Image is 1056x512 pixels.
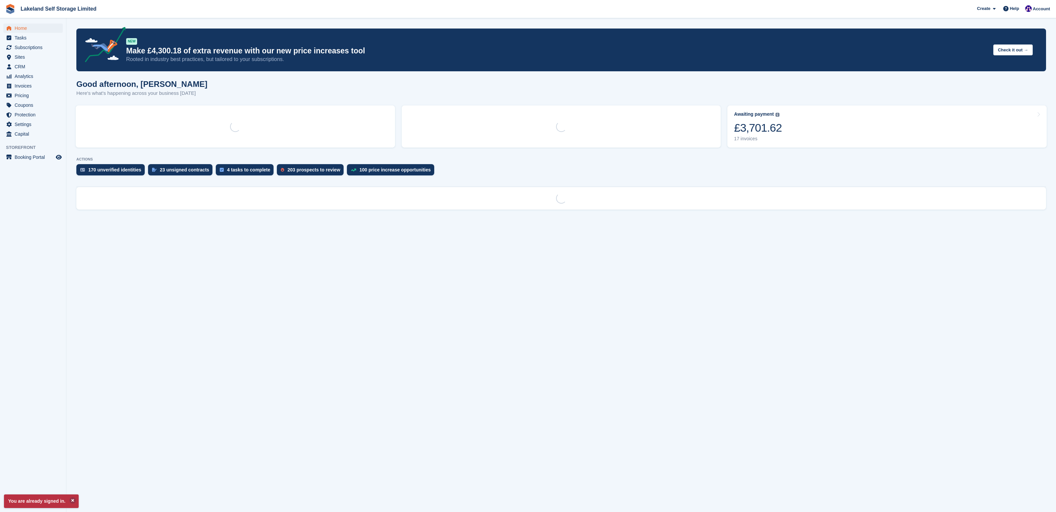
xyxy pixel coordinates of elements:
a: menu [3,62,63,71]
div: Awaiting payment [734,111,774,117]
a: menu [3,43,63,52]
a: menu [3,120,63,129]
img: task-75834270c22a3079a89374b754ae025e5fb1db73e45f91037f5363f120a921f8.svg [220,168,224,172]
span: Pricing [15,91,54,100]
a: menu [3,72,63,81]
p: Rooted in industry best practices, but tailored to your subscriptions. [126,56,988,63]
a: Lakeland Self Storage Limited [18,3,99,14]
span: Tasks [15,33,54,42]
a: 203 prospects to review [277,164,347,179]
img: prospect-51fa495bee0391a8d652442698ab0144808aea92771e9ea1ae160a38d050c398.svg [281,168,284,172]
div: 17 invoices [734,136,782,142]
span: Capital [15,129,54,139]
a: menu [3,81,63,91]
p: ACTIONS [76,157,1046,161]
span: Subscriptions [15,43,54,52]
span: Coupons [15,100,54,110]
span: CRM [15,62,54,71]
span: Storefront [6,144,66,151]
a: 23 unsigned contracts [148,164,216,179]
p: Make £4,300.18 of extra revenue with our new price increases tool [126,46,988,56]
a: 170 unverified identities [76,164,148,179]
span: Create [977,5,990,12]
img: icon-info-grey-7440780725fd019a000dd9b08b2336e03edf1995a4989e88bcd33f0948082b44.svg [775,113,779,117]
div: NEW [126,38,137,45]
img: contract_signature_icon-13c848040528278c33f63329250d36e43548de30e8caae1d1a13099fd9432cc5.svg [152,168,157,172]
div: £3,701.62 [734,121,782,135]
a: menu [3,100,63,110]
span: Protection [15,110,54,119]
span: Help [1010,5,1019,12]
img: stora-icon-8386f47178a22dfd0bd8f6a31ec36ba5ce8667c1dd55bd0f319d3a0aa187defe.svg [5,4,15,14]
a: menu [3,52,63,62]
div: 4 tasks to complete [227,167,270,172]
a: menu [3,24,63,33]
div: 203 prospects to review [287,167,340,172]
button: Check it out → [993,44,1033,55]
a: menu [3,110,63,119]
span: Account [1033,6,1050,12]
a: 100 price increase opportunities [347,164,438,179]
a: 4 tasks to complete [216,164,277,179]
div: 23 unsigned contracts [160,167,209,172]
a: menu [3,129,63,139]
img: verify_identity-adf6edd0f0f0b5bbfe63781bf79b02c33cf7c696d77639b501bdc392416b5a36.svg [80,168,85,172]
a: menu [3,153,63,162]
img: price_increase_opportunities-93ffe204e8149a01c8c9dc8f82e8f89637d9d84a8eef4429ea346261dce0b2c0.svg [351,168,356,171]
span: Home [15,24,54,33]
img: Nick Aynsley [1025,5,1032,12]
span: Booking Portal [15,153,54,162]
span: Invoices [15,81,54,91]
p: Here's what's happening across your business [DATE] [76,90,207,97]
div: 100 price increase opportunities [360,167,431,172]
div: 170 unverified identities [88,167,141,172]
a: Preview store [55,153,63,161]
span: Settings [15,120,54,129]
h1: Good afternoon, [PERSON_NAME] [76,80,207,89]
span: Analytics [15,72,54,81]
span: Sites [15,52,54,62]
a: Awaiting payment £3,701.62 17 invoices [727,105,1047,148]
a: menu [3,91,63,100]
p: You are already signed in. [4,494,79,508]
img: price-adjustments-announcement-icon-8257ccfd72463d97f412b2fc003d46551f7dbcb40ab6d574587a9cd5c0d94... [79,27,126,65]
a: menu [3,33,63,42]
